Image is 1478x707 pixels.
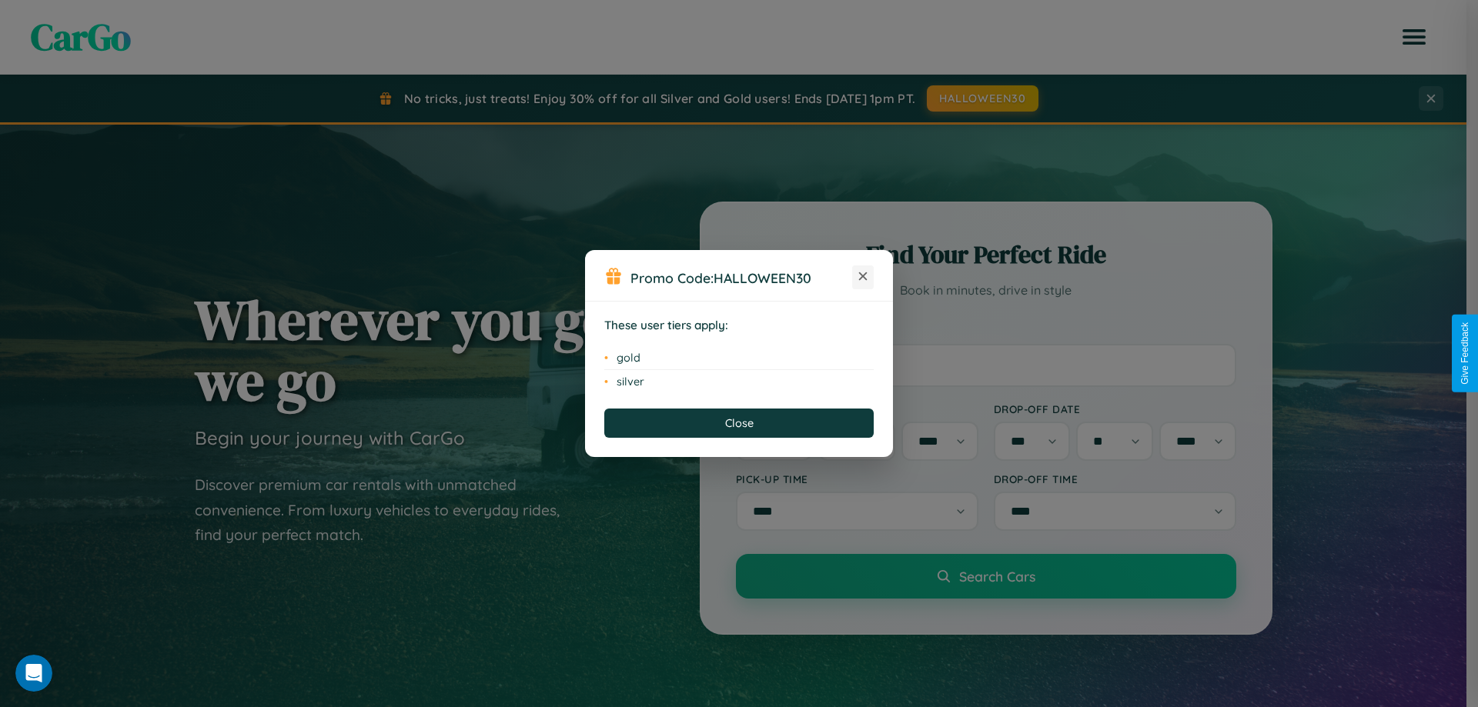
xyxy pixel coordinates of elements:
[714,269,811,286] b: HALLOWEEN30
[1460,322,1470,385] div: Give Feedback
[604,409,874,438] button: Close
[604,346,874,370] li: gold
[630,269,852,286] h3: Promo Code:
[15,655,52,692] iframe: Intercom live chat
[604,318,728,332] strong: These user tiers apply:
[604,370,874,393] li: silver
